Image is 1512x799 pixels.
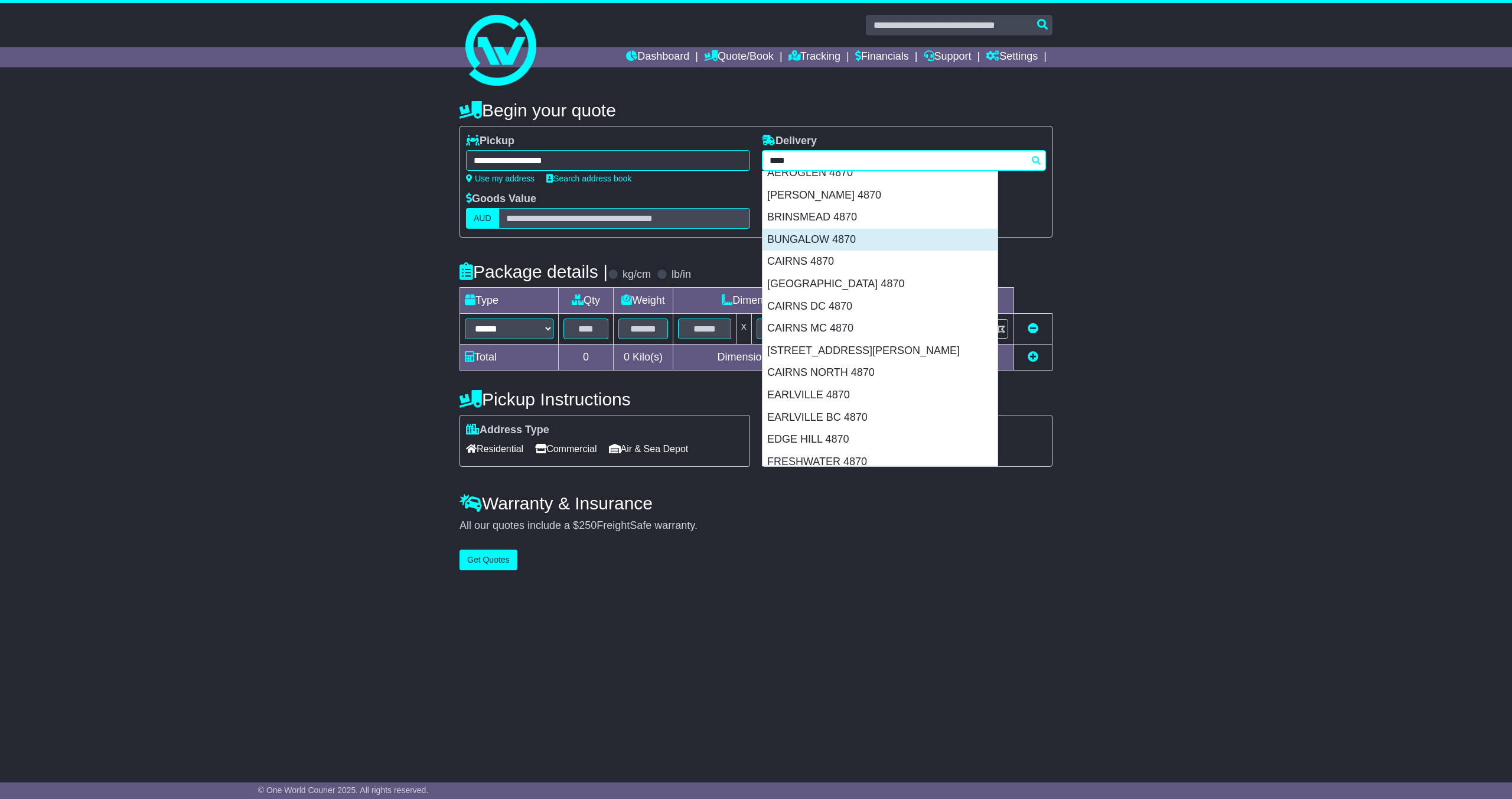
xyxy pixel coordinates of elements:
label: Goods Value [466,193,536,206]
a: Financials [855,47,909,67]
span: © One World Courier 2025. All rights reserved. [258,785,429,795]
a: Support [924,47,972,67]
div: [PERSON_NAME] 4870 [762,184,998,207]
td: Dimensions (L x W x H) [673,288,892,314]
h4: Warranty & Insurance [460,493,1052,513]
td: Total [460,345,559,371]
span: Air & Sea Depot [609,440,689,458]
label: Address Type [466,424,549,437]
a: Dashboard [626,47,689,67]
div: FRESHWATER 4870 [762,451,998,473]
td: Weight [614,288,673,314]
div: BUNGALOW 4870 [762,229,998,251]
span: 250 [579,519,597,531]
div: [STREET_ADDRESS][PERSON_NAME] [762,340,998,362]
typeahead: Please provide city [762,150,1046,171]
span: Commercial [535,440,597,458]
td: 0 [559,345,614,371]
div: All our quotes include a $ FreightSafe warranty. [460,519,1052,532]
label: Delivery [762,135,817,148]
td: Type [460,288,559,314]
div: CAIRNS 4870 [762,251,998,273]
div: EDGE HILL 4870 [762,428,998,451]
span: Residential [466,440,523,458]
a: Search address book [546,174,631,183]
a: Add new item [1028,351,1038,363]
h4: Begin your quote [460,100,1052,120]
div: CAIRNS NORTH 4870 [762,362,998,384]
a: Settings [986,47,1038,67]
a: Remove this item [1028,323,1038,334]
label: lb/in [672,268,691,281]
td: Kilo(s) [614,345,673,371]
a: Tracking [788,47,840,67]
div: BRINSMEAD 4870 [762,206,998,229]
div: CAIRNS DC 4870 [762,295,998,318]
label: kg/cm [623,268,651,281]
h4: Package details | [460,262,608,281]
td: Dimensions in Centimetre(s) [673,345,892,371]
td: Qty [559,288,614,314]
a: Use my address [466,174,535,183]
div: EARLVILLE 4870 [762,384,998,407]
h4: Pickup Instructions [460,389,750,409]
td: x [736,314,751,345]
div: EARLVILLE BC 4870 [762,407,998,429]
div: CAIRNS MC 4870 [762,317,998,340]
span: 0 [624,351,630,363]
div: AEROGLEN 4870 [762,162,998,184]
button: Get Quotes [460,550,517,570]
label: AUD [466,208,499,229]
div: [GEOGRAPHIC_DATA] 4870 [762,273,998,295]
label: Pickup [466,135,514,148]
a: Quote/Book [704,47,774,67]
